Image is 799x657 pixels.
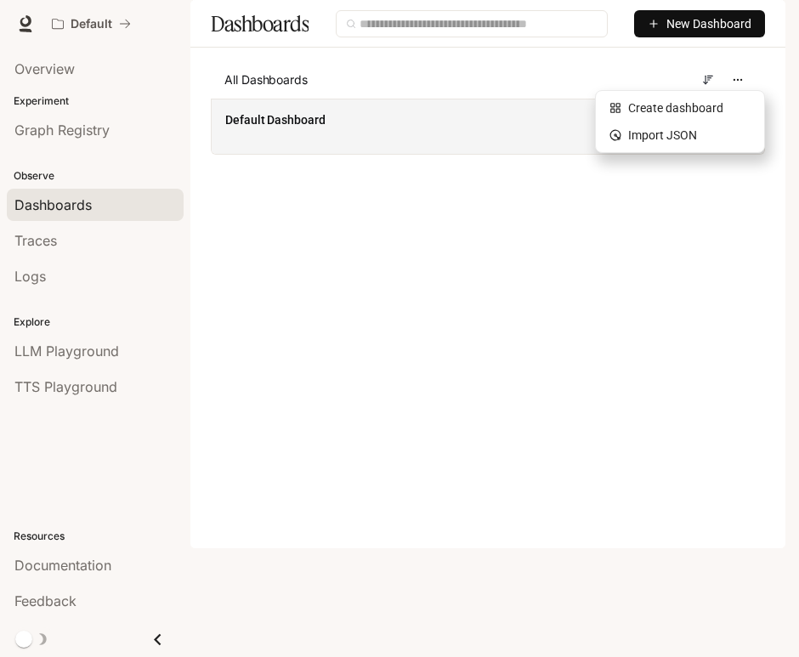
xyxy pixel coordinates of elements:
[224,71,308,88] span: All Dashboards
[634,10,765,37] button: New Dashboard
[225,111,326,128] a: Default Dashboard
[44,7,139,41] button: All workspaces
[211,7,309,41] h1: Dashboards
[609,126,751,144] div: Import JSON
[71,17,112,31] p: Default
[609,99,751,117] div: Create dashboard
[666,14,751,33] span: New Dashboard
